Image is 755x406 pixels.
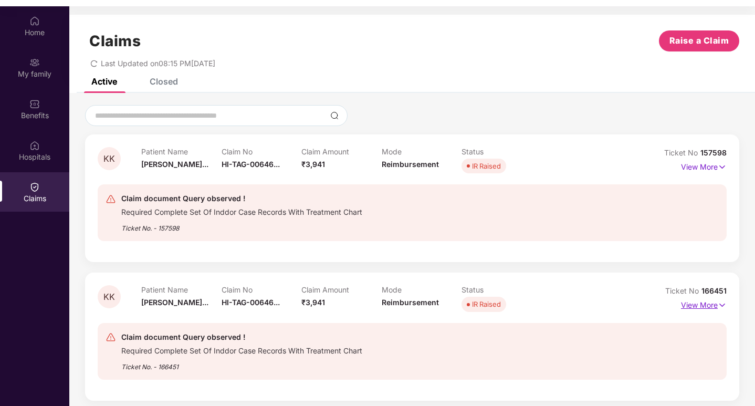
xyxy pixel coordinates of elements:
[301,298,325,307] span: ₹3,941
[121,356,362,372] div: Ticket No. - 166451
[718,161,727,173] img: svg+xml;base64,PHN2ZyB4bWxucz0iaHR0cDovL3d3dy53My5vcmcvMjAwMC9zdmciIHdpZHRoPSIxNyIgaGVpZ2h0PSIxNy...
[29,99,40,109] img: svg+xml;base64,PHN2ZyBpZD0iQmVuZWZpdHMiIHhtbG5zPSJodHRwOi8vd3d3LnczLm9yZy8yMDAwL3N2ZyIgd2lkdGg9Ij...
[150,76,178,87] div: Closed
[669,34,729,47] span: Raise a Claim
[222,147,302,156] p: Claim No
[121,217,362,233] div: Ticket No. - 157598
[121,205,362,217] div: Required Complete Set Of Inddor Case Records With Treatment Chart
[718,299,727,311] img: svg+xml;base64,PHN2ZyB4bWxucz0iaHR0cDovL3d3dy53My5vcmcvMjAwMC9zdmciIHdpZHRoPSIxNyIgaGVpZ2h0PSIxNy...
[141,298,208,307] span: [PERSON_NAME]...
[681,297,727,311] p: View More
[382,298,439,307] span: Reimbursement
[301,160,325,169] span: ₹3,941
[103,154,115,163] span: KK
[301,285,382,294] p: Claim Amount
[89,32,141,50] h1: Claims
[382,160,439,169] span: Reimbursement
[330,111,339,120] img: svg+xml;base64,PHN2ZyBpZD0iU2VhcmNoLTMyeDMyIiB4bWxucz0iaHR0cDovL3d3dy53My5vcmcvMjAwMC9zdmciIHdpZH...
[29,182,40,192] img: svg+xml;base64,PHN2ZyBpZD0iQ2xhaW0iIHhtbG5zPSJodHRwOi8vd3d3LnczLm9yZy8yMDAwL3N2ZyIgd2lkdGg9IjIwIi...
[664,148,700,157] span: Ticket No
[106,194,116,204] img: svg+xml;base64,PHN2ZyB4bWxucz0iaHR0cDovL3d3dy53My5vcmcvMjAwMC9zdmciIHdpZHRoPSIyNCIgaGVpZ2h0PSIyNC...
[301,147,382,156] p: Claim Amount
[382,285,462,294] p: Mode
[141,147,222,156] p: Patient Name
[700,148,727,157] span: 157598
[472,161,501,171] div: IR Raised
[121,343,362,356] div: Required Complete Set Of Inddor Case Records With Treatment Chart
[701,286,727,295] span: 166451
[121,331,362,343] div: Claim document Query observed !
[106,332,116,342] img: svg+xml;base64,PHN2ZyB4bWxucz0iaHR0cDovL3d3dy53My5vcmcvMjAwMC9zdmciIHdpZHRoPSIyNCIgaGVpZ2h0PSIyNC...
[91,76,117,87] div: Active
[222,285,302,294] p: Claim No
[141,285,222,294] p: Patient Name
[462,147,542,156] p: Status
[472,299,501,309] div: IR Raised
[222,160,280,169] span: HI-TAG-00646...
[121,192,362,205] div: Claim document Query observed !
[382,147,462,156] p: Mode
[665,286,701,295] span: Ticket No
[659,30,739,51] button: Raise a Claim
[29,16,40,26] img: svg+xml;base64,PHN2ZyBpZD0iSG9tZSIgeG1sbnM9Imh0dHA6Ly93d3cudzMub3JnLzIwMDAvc3ZnIiB3aWR0aD0iMjAiIG...
[103,293,115,301] span: KK
[141,160,208,169] span: [PERSON_NAME]...
[222,298,280,307] span: HI-TAG-00646...
[29,57,40,68] img: svg+xml;base64,PHN2ZyB3aWR0aD0iMjAiIGhlaWdodD0iMjAiIHZpZXdCb3g9IjAgMCAyMCAyMCIgZmlsbD0ibm9uZSIgeG...
[101,59,215,68] span: Last Updated on 08:15 PM[DATE]
[681,159,727,173] p: View More
[90,59,98,68] span: redo
[462,285,542,294] p: Status
[29,140,40,151] img: svg+xml;base64,PHN2ZyBpZD0iSG9zcGl0YWxzIiB4bWxucz0iaHR0cDovL3d3dy53My5vcmcvMjAwMC9zdmciIHdpZHRoPS...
